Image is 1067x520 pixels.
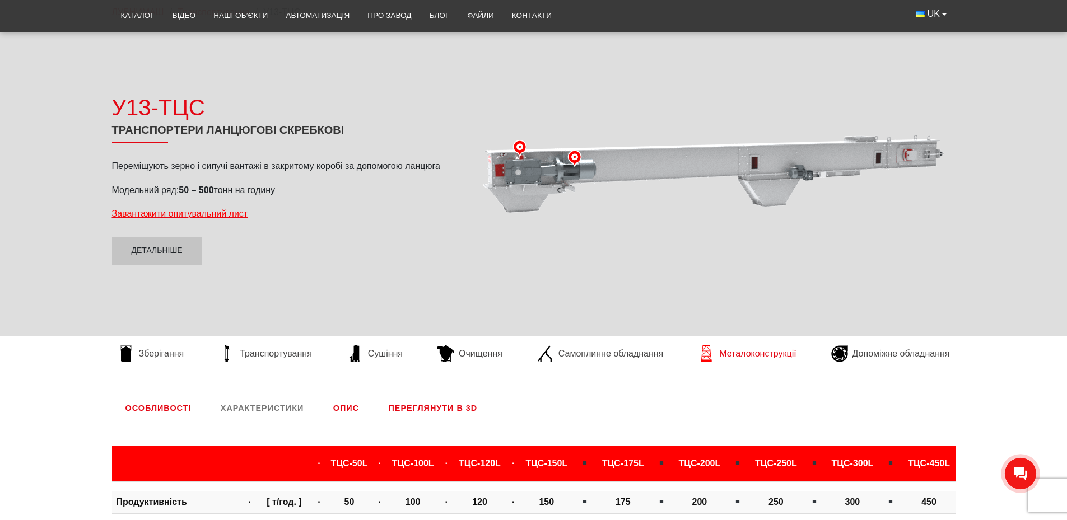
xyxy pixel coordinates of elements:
img: ▪ [886,497,895,506]
strong: · [512,497,514,507]
p: Модельний ряд: тонн на годину [112,184,454,196]
b: Продуктивність [117,497,187,507]
b: TЦС-250L [755,458,797,468]
a: Сушіння [341,345,408,362]
b: TЦС-300L [832,458,874,468]
a: Опис [320,393,372,423]
div: У13-ТЦС [112,92,454,123]
span: Допоміжне обладнання [852,348,950,360]
a: Особливості [112,393,205,423]
a: Автоматизація [277,3,358,28]
span: UK [928,8,940,20]
b: TЦС-150L [525,458,567,468]
h1: Транспортери ланцюгові скребкові [112,123,454,143]
b: 200 [692,497,707,507]
b: TЦС-175L [602,458,644,468]
a: Блог [420,3,458,28]
a: Файли [458,3,503,28]
a: Каталог [112,3,164,28]
img: ▪ [580,458,589,467]
img: ▪ [810,458,819,467]
strong: · [445,458,448,468]
img: ▪ [657,497,666,506]
b: 120 [472,497,487,507]
a: Детальніше [112,237,202,265]
strong: · [318,497,320,507]
span: Металоконструкції [719,348,796,360]
strong: · [445,497,448,507]
a: Контакти [503,3,561,28]
a: Металоконструкції [692,345,802,362]
img: ▪ [810,497,819,506]
b: TЦС-50L [330,458,367,468]
a: Відео [164,3,205,28]
b: TЦС-120L [459,458,501,468]
a: Переглянути в 3D [375,393,491,423]
a: Транспортування [213,345,318,362]
img: ▪ [657,458,666,467]
a: Самоплинне обладнання [532,345,669,362]
img: Українська [916,11,925,17]
b: 150 [539,497,554,507]
strong: 50 – 500 [179,185,213,195]
a: Характеристики [207,393,317,423]
span: Самоплинне обладнання [558,348,663,360]
strong: · [378,497,380,507]
b: 100 [406,497,421,507]
b: 250 [768,497,784,507]
b: TЦС-450L [908,458,950,468]
b: 175 [616,497,631,507]
p: Переміщують зерно і сипучі вантажі в закритому коробі за допомогою ланцюга [112,160,454,172]
a: Допоміжне обладнання [826,345,956,362]
a: Наші об’єкти [204,3,277,28]
b: 50 [344,497,355,507]
a: Зберігання [112,345,190,362]
b: 300 [845,497,860,507]
img: ▪ [733,458,742,467]
strong: · [512,458,514,468]
strong: · [378,458,380,468]
span: Очищення [459,348,502,360]
a: Про завод [358,3,420,28]
img: ▪ [580,497,589,506]
span: Зберігання [139,348,184,360]
strong: · [248,497,250,507]
b: TЦС-100L [392,458,434,468]
span: Транспортування [240,348,312,360]
b: [ т/год. ] [267,497,301,507]
img: ▪ [733,497,742,506]
button: UK [907,3,955,25]
a: Завантажити опитувальний лист [112,209,248,218]
strong: · [318,458,320,468]
img: ▪ [886,458,895,467]
a: Очищення [432,345,508,362]
b: TЦС-200L [678,458,720,468]
span: Сушіння [368,348,403,360]
b: 450 [921,497,936,507]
